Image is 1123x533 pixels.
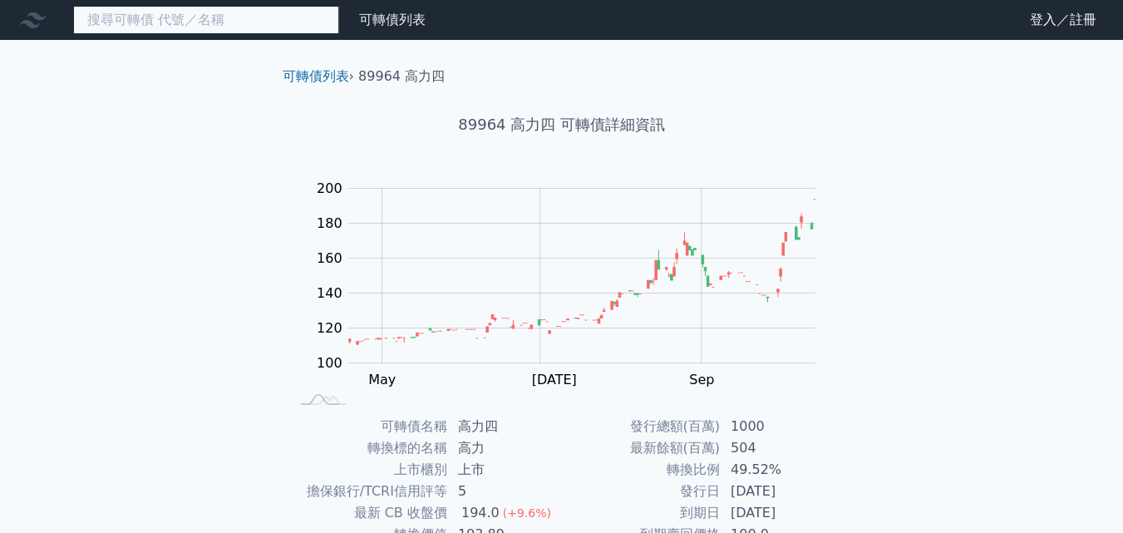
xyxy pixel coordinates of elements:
td: [DATE] [721,481,835,502]
input: 搜尋可轉債 代號／名稱 [73,6,339,34]
tspan: 200 [317,180,342,196]
td: 發行日 [562,481,721,502]
td: 49.52% [721,459,835,481]
tspan: Sep [689,372,714,387]
tspan: 100 [317,355,342,371]
g: Chart [308,180,840,387]
a: 登入／註冊 [1017,7,1110,33]
td: 5 [448,481,562,502]
div: 194.0 [458,503,503,523]
tspan: 140 [317,285,342,301]
td: 轉換標的名稱 [289,437,448,459]
td: 最新餘額(百萬) [562,437,721,459]
td: 擔保銀行/TCRI信用評等 [289,481,448,502]
td: 高力 [448,437,562,459]
td: 最新 CB 收盤價 [289,502,448,524]
h1: 89964 高力四 可轉債詳細資訊 [269,113,855,136]
tspan: [DATE] [531,372,576,387]
td: 轉換比例 [562,459,721,481]
a: 可轉債列表 [283,68,349,84]
td: 高力四 [448,416,562,437]
li: › [283,67,354,86]
tspan: May [368,372,396,387]
td: 上市 [448,459,562,481]
a: 可轉債列表 [359,12,426,27]
g: Series [348,200,815,346]
tspan: 180 [317,215,342,231]
td: 到期日 [562,502,721,524]
td: [DATE] [721,502,835,524]
span: (+9.6%) [503,506,551,520]
td: 1000 [721,416,835,437]
td: 504 [721,437,835,459]
td: 發行總額(百萬) [562,416,721,437]
td: 可轉債名稱 [289,416,448,437]
tspan: 120 [317,320,342,336]
td: 上市櫃別 [289,459,448,481]
li: 89964 高力四 [358,67,445,86]
tspan: 160 [317,250,342,266]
